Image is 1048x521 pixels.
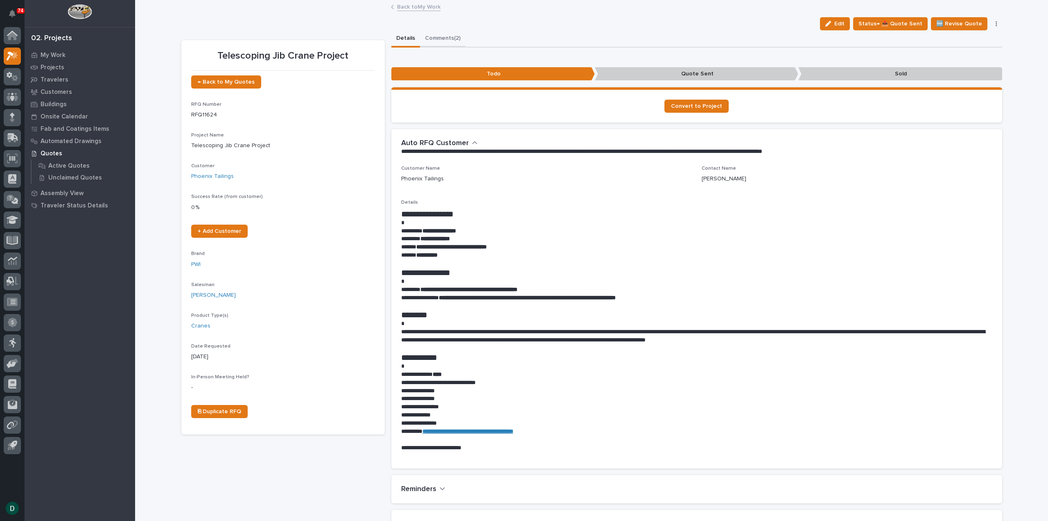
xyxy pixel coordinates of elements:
p: 74 [18,8,23,14]
a: Cranes [191,322,210,330]
a: Assembly View [25,187,135,199]
p: Buildings [41,101,67,108]
span: Status→ 📤 Quote Sent [858,19,922,29]
p: - [191,383,375,392]
a: ⎘ Duplicate RFQ [191,405,248,418]
span: Edit [834,20,845,27]
button: Status→ 📤 Quote Sent [853,17,928,30]
button: Reminders [401,485,445,494]
a: Customers [25,86,135,98]
p: Onsite Calendar [41,113,88,121]
span: Customer [191,164,215,168]
p: My Work [41,52,65,59]
p: Phoenix Tailings [401,175,444,183]
a: PWI [191,260,201,269]
span: Date Requested [191,344,230,349]
h2: Reminders [401,485,436,494]
a: [PERSON_NAME] [191,291,236,300]
span: Success Rate (from customer) [191,194,263,199]
span: 🆕 Revise Quote [936,19,982,29]
span: Brand [191,251,205,256]
p: Telescoping Jib Crane Project [191,50,375,62]
p: Traveler Status Details [41,202,108,209]
span: Details [401,200,418,205]
span: Product Type(s) [191,313,228,318]
div: 02. Projects [31,34,72,43]
div: Notifications74 [10,10,21,23]
p: Quotes [41,150,62,157]
a: Active Quotes [32,160,135,171]
p: Travelers [41,76,68,84]
p: RFQ11624 [191,111,375,119]
a: Phoenix Tailings [191,172,234,181]
span: Convert to Project [671,103,722,109]
p: Fab and Coatings Items [41,125,109,133]
p: [DATE] [191,353,375,361]
button: Edit [820,17,850,30]
a: Convert to Project [664,100,729,113]
h2: Auto RFQ Customer [401,139,469,148]
a: Automated Drawings [25,135,135,147]
span: Contact Name [702,166,736,171]
p: Sold [798,67,1002,81]
button: 🆕 Revise Quote [931,17,987,30]
span: ← Back to My Quotes [198,79,255,85]
p: Automated Drawings [41,138,102,145]
p: Telescoping Jib Crane Project [191,141,375,150]
p: Assembly View [41,190,84,197]
button: Auto RFQ Customer [401,139,478,148]
a: Buildings [25,98,135,110]
p: Unclaimed Quotes [48,174,102,182]
img: Workspace Logo [68,4,92,19]
a: Projects [25,61,135,73]
p: Projects [41,64,64,71]
span: ⎘ Duplicate RFQ [198,409,241,414]
a: Back toMy Work [397,2,440,11]
p: Customers [41,89,72,96]
p: [PERSON_NAME] [702,175,746,183]
a: ← Back to My Quotes [191,75,261,89]
p: 0 % [191,203,375,212]
a: Onsite Calendar [25,110,135,123]
span: In-Person Meeting Held? [191,375,249,380]
span: + Add Customer [198,228,241,234]
a: Unclaimed Quotes [32,172,135,183]
button: Notifications [4,5,21,22]
a: + Add Customer [191,225,248,238]
span: Customer Name [401,166,440,171]
a: Travelers [25,73,135,86]
a: Traveler Status Details [25,199,135,212]
a: Quotes [25,147,135,159]
span: Salesman [191,282,215,287]
span: Project Name [191,133,224,138]
button: Details [391,30,420,48]
a: Fab and Coatings Items [25,123,135,135]
p: Active Quotes [48,162,90,170]
p: Quote Sent [595,67,798,81]
button: Comments (2) [420,30,465,48]
p: Todo [391,67,595,81]
span: RFQ Number [191,102,221,107]
button: users-avatar [4,500,21,517]
a: My Work [25,49,135,61]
